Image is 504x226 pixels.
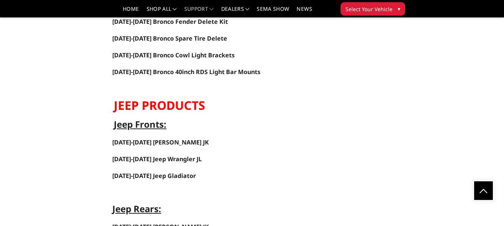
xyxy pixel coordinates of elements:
a: [DATE]-[DATE] Bronco 40inch RDS Light Bar Mounts [112,68,260,76]
a: News [297,6,312,17]
a: Click to Top [474,181,493,200]
a: [DATE]-[DATE] Bronco Spare Tire Delete [112,34,227,42]
a: [DATE]-[DATE] Bronco Fender Delete Kit [112,17,228,26]
strong: Jeep Fronts: [114,118,166,130]
a: Support [184,6,214,17]
span: ▾ [398,5,400,13]
iframe: Chat Widget [467,190,504,226]
strong: JEEP PRODUCTS [114,97,205,113]
a: [DATE]-[DATE] Jeep Gladiator [112,172,196,179]
a: Dealers [221,6,250,17]
button: Select Your Vehicle [341,2,405,16]
strong: Jeep Rears: [112,203,161,215]
a: [DATE]-[DATE] Jeep Wrangler JL [112,155,202,163]
span: [DATE]-[DATE] [PERSON_NAME] JK [112,138,209,146]
a: [DATE]-[DATE] [PERSON_NAME] JK [112,139,209,146]
a: [DATE]-[DATE] Bronco Cowl Light Brackets [112,51,235,59]
span: [DATE]-[DATE] Jeep Gladiator [112,172,196,180]
a: shop all [147,6,177,17]
a: Home [123,6,139,17]
span: Select Your Vehicle [345,5,392,13]
a: SEMA Show [257,6,289,17]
